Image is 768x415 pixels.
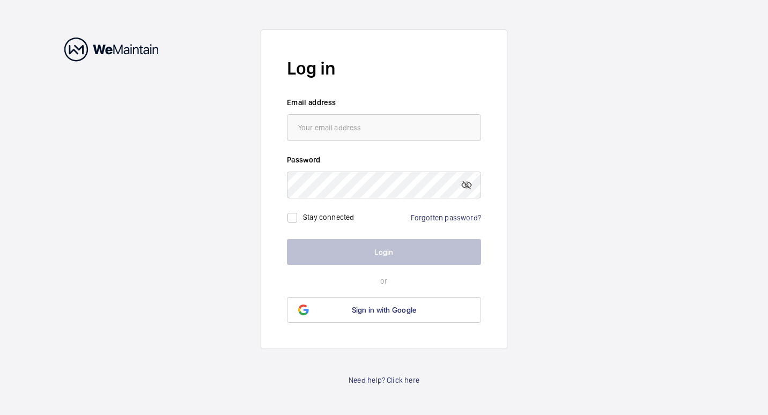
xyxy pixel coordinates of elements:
input: Your email address [287,114,481,141]
p: or [287,276,481,286]
label: Email address [287,97,481,108]
span: Sign in with Google [352,306,417,314]
a: Forgotten password? [411,213,481,222]
label: Password [287,154,481,165]
button: Login [287,239,481,265]
h2: Log in [287,56,481,81]
a: Need help? Click here [349,375,419,386]
label: Stay connected [303,213,355,221]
